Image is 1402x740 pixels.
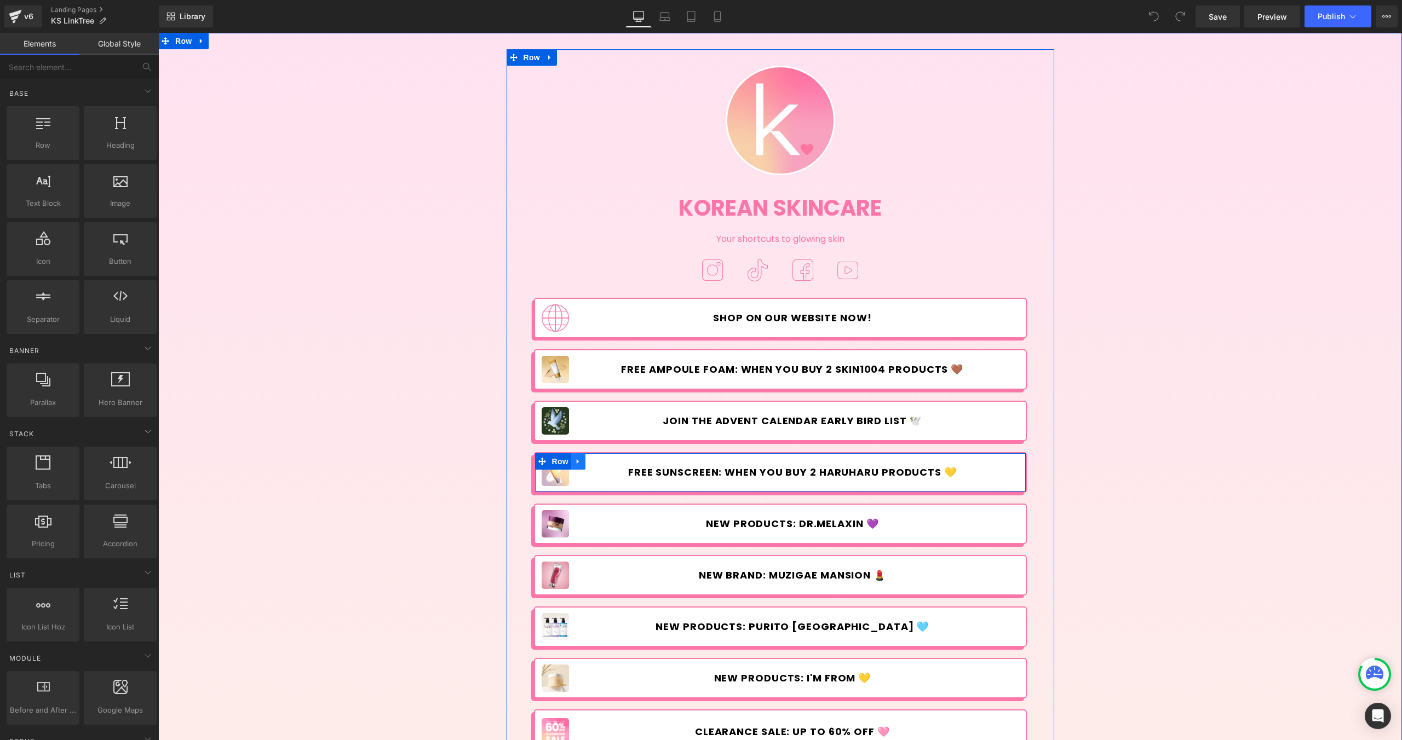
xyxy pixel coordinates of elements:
a: NEW PRODUCTS: I'M FROM 💛 [423,634,861,657]
span: Base [8,88,30,99]
h1: Korean Skincare [365,159,880,192]
span: Icon [10,256,76,267]
a: Global Style [79,33,159,55]
span: Row [391,420,413,437]
span: Heading [87,140,153,151]
span: NEW PRODUCTS: PURITO [GEOGRAPHIC_DATA] 🩵 [497,588,771,600]
img: Haruharu [383,426,411,453]
a: Preview [1244,5,1300,27]
img: Purito Seoul [383,580,411,608]
span: CLEARANCE SALE: UP TO 60% OFF 🩷 [537,693,732,705]
span: Google Maps [87,704,153,716]
span: Shop on our website now! [555,279,714,291]
span: Save [1209,11,1227,22]
span: Before and After Images [10,704,76,716]
a: New products: Dr.Melaxin 💜 [423,479,861,502]
span: Publish [1318,12,1345,21]
a: Laptop [652,5,678,27]
span: Accordion [87,538,153,550]
img: Dr.Melaxin [383,477,411,505]
span: KS LinkTree [51,16,94,25]
button: Undo [1143,5,1165,27]
button: More [1376,5,1398,27]
span: Hero Banner [87,397,153,408]
img: Skin1004 [383,323,411,350]
span: Preview [1257,11,1287,22]
a: NEW BRAND: MUZIGAE MANSION 💄 [423,531,861,554]
span: New products: Dr.Melaxin 💜 [548,485,720,497]
span: Banner [8,345,41,356]
span: Tabs [10,480,76,492]
span: NEW BRAND: MUZIGAE MANSION 💄 [541,536,728,548]
img: Clearance Sale [383,685,411,713]
span: Row [10,140,76,151]
a: FREE SUNSCREEN: WHEN YOU BUY 2 HARUHARU PRODUCTS 💛 [423,428,861,451]
span: NEW PRODUCTS: I'M FROM 💛 [556,639,713,651]
span: Module [8,653,42,663]
a: Expand / Collapse [413,420,427,437]
span: Carousel [87,480,153,492]
span: FREE SUNSCREEN: WHEN YOU BUY 2 HARUHARU PRODUCTS 💛 [470,433,798,446]
a: Join the Advent Calendar Early Bird list 🕊️ [423,377,861,400]
div: Open Intercom Messenger [1365,703,1391,729]
a: NEW PRODUCTS: PURITO [GEOGRAPHIC_DATA] 🩵 [423,582,861,605]
button: Publish [1305,5,1371,27]
span: Icon List [87,621,153,633]
a: Mobile [704,5,731,27]
a: CLEARANCE SALE: UP TO 60% OFF 🩷 [423,687,861,710]
span: Pricing [10,538,76,550]
img: I'm From [383,632,411,659]
a: Expand / Collapse [384,16,399,33]
a: Landing Pages [51,5,159,14]
span: Text Block [10,198,76,209]
span: Button [87,256,153,267]
a: New Library [159,5,213,27]
span: Icon List Hoz [10,621,76,633]
a: v6 [4,5,42,27]
div: v6 [22,9,36,24]
a: Shop on our website now! [423,274,861,297]
span: Library [180,11,205,21]
span: FREE AMPOULE FOAM: WHEN YOU BUY 2 SKIN1004 PRODUCTS 🤎 [463,331,805,343]
span: Join the Advent Calendar Early Bird list 🕊️ [504,382,763,394]
button: Redo [1169,5,1191,27]
span: List [8,570,27,580]
img: Pink planet icon [383,271,411,299]
img: Early Bird List [383,374,411,402]
p: Your shortcuts to glowing skin [376,200,869,213]
span: Parallax [10,397,76,408]
img: Black K logo of Korean Skincare with a pink heart on a pink to yellow gradient [567,33,677,142]
a: FREE AMPOULE FOAM: WHEN YOU BUY 2 SKIN1004 PRODUCTS 🤎 [423,325,861,348]
span: Separator [10,314,76,325]
span: Stack [8,429,35,439]
a: Desktop [625,5,652,27]
a: Tablet [678,5,704,27]
span: Image [87,198,153,209]
img: Dear Klairs [383,529,411,556]
span: Row [363,16,384,33]
span: Liquid [87,314,153,325]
